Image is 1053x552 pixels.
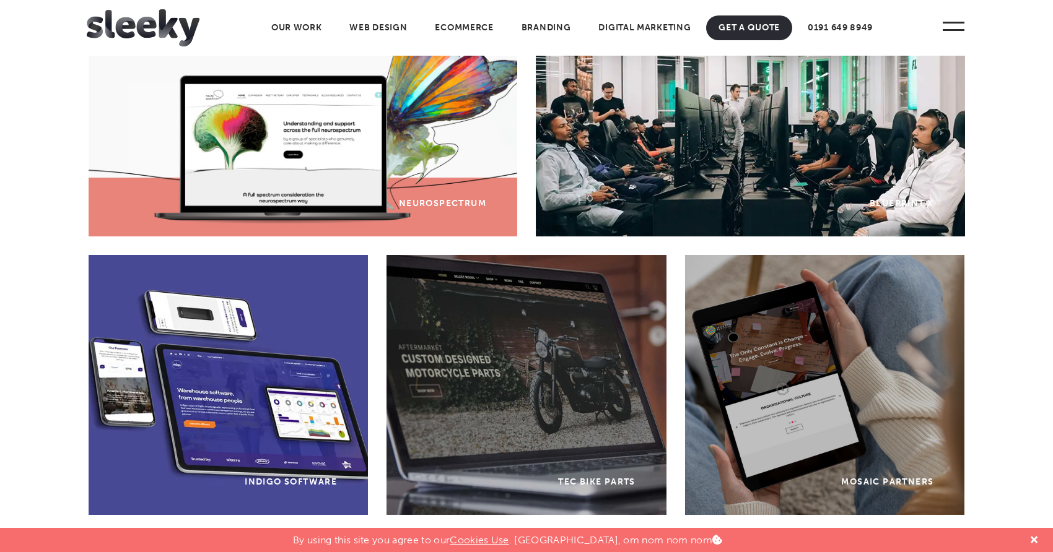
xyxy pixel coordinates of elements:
a: Blueprint X [536,14,965,236]
div: Indigo Software [245,477,337,487]
a: Our Work [259,15,334,40]
a: Indigo Software [89,255,369,515]
a: Neurospectrum [89,14,518,236]
div: Mosaic Partners [841,477,933,487]
div: TEC Bike Parts [558,477,636,487]
a: Ecommerce [422,15,505,40]
a: Digital Marketing [586,15,703,40]
img: Web Design Newcastle upon Tyne [536,14,965,236]
a: TEC Bike Parts [387,255,666,515]
a: Mosaic Partners [685,255,965,515]
a: 0191 649 8949 [795,15,885,40]
div: Blueprint X [870,198,933,209]
div: Neurospectrum [399,198,486,209]
p: By using this site you agree to our . [GEOGRAPHIC_DATA], om nom nom nom [293,528,722,546]
a: Get A Quote [706,15,792,40]
img: Sleeky Web Design Newcastle [87,9,199,46]
a: Cookies Use [450,534,509,546]
a: Branding [509,15,583,40]
a: Web Design [337,15,419,40]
